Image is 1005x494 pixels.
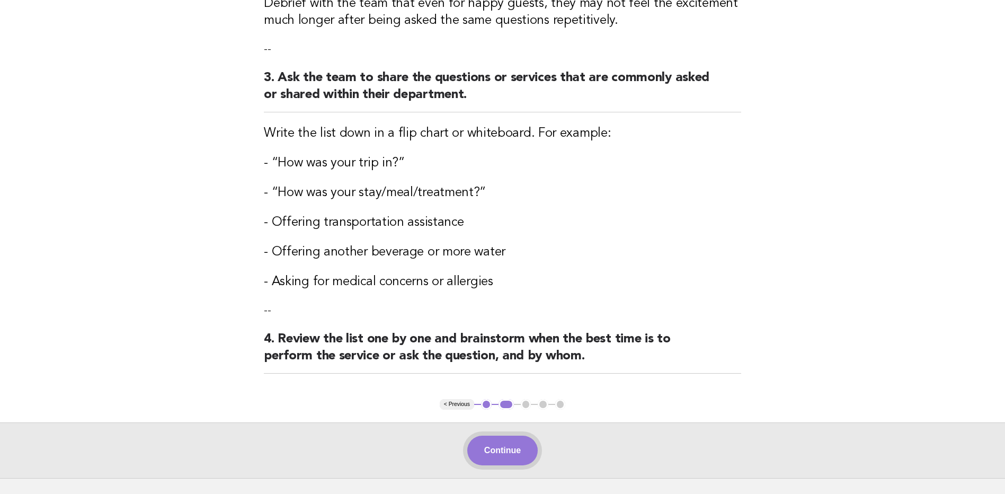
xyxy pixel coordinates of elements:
[264,303,741,318] p: --
[264,155,741,172] h3: - “How was your trip in?”
[264,125,741,142] h3: Write the list down in a flip chart or whiteboard. For example:
[264,274,741,290] h3: - Asking for medical concerns or allergies
[264,214,741,231] h3: - Offering transportation assistance
[264,69,741,112] h2: 3. Ask the team to share the questions or services that are commonly asked or shared within their...
[481,399,492,410] button: 1
[467,436,538,465] button: Continue
[264,331,741,374] h2: 4. Review the list one by one and brainstorm when the best time is to perform the service or ask ...
[264,244,741,261] h3: - Offering another beverage or more water
[499,399,514,410] button: 2
[440,399,474,410] button: < Previous
[264,42,741,57] p: --
[264,184,741,201] h3: - “How was your stay/meal/treatment?”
